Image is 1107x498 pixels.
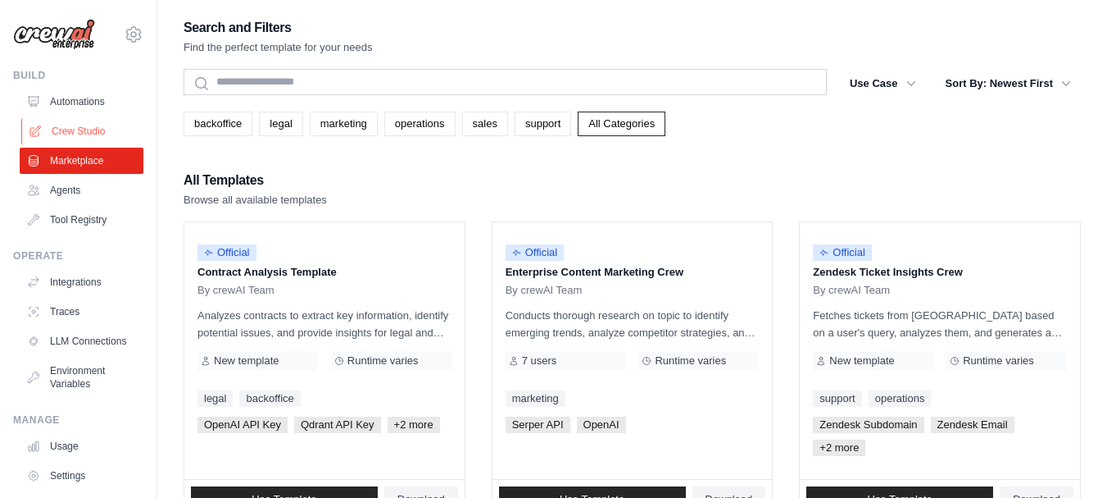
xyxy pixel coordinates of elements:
[840,69,926,98] button: Use Case
[184,169,327,192] h2: All Templates
[522,354,557,368] span: 7 users
[20,463,143,489] a: Settings
[184,112,252,136] a: backoffice
[20,433,143,459] a: Usage
[506,307,760,341] p: Conducts thorough research on topic to identify emerging trends, analyze competitor strategies, a...
[813,440,865,456] span: +2 more
[813,284,890,297] span: By crewAI Team
[936,69,1081,98] button: Sort By: Newest First
[20,148,143,174] a: Marketplace
[21,118,145,144] a: Crew Studio
[506,391,565,407] a: marketing
[13,19,95,50] img: Logo
[506,417,570,433] span: Serper API
[655,354,726,368] span: Runtime varies
[20,89,143,115] a: Automations
[813,391,861,407] a: support
[20,358,143,397] a: Environment Variables
[239,391,300,407] a: backoffice
[184,39,373,56] p: Find the perfect template for your needs
[20,328,143,354] a: LLM Connections
[347,354,419,368] span: Runtime varies
[462,112,508,136] a: sales
[813,417,923,433] span: Zendesk Subdomain
[197,391,233,407] a: legal
[20,269,143,295] a: Integrations
[197,264,451,281] p: Contract Analysis Template
[578,112,665,136] a: All Categories
[197,417,288,433] span: OpenAI API Key
[184,16,373,39] h2: Search and Filters
[294,417,381,433] span: Qdrant API Key
[197,244,256,261] span: Official
[813,264,1067,281] p: Zendesk Ticket Insights Crew
[259,112,302,136] a: legal
[13,413,143,427] div: Manage
[20,177,143,203] a: Agents
[13,69,143,82] div: Build
[577,417,626,433] span: OpenAI
[184,192,327,208] p: Browse all available templates
[310,112,378,136] a: marketing
[197,284,274,297] span: By crewAI Team
[829,354,894,368] span: New template
[13,249,143,263] div: Operate
[963,354,1034,368] span: Runtime varies
[506,244,565,261] span: Official
[813,307,1067,341] p: Fetches tickets from [GEOGRAPHIC_DATA] based on a user's query, analyzes them, and generates a su...
[388,417,440,433] span: +2 more
[506,264,760,281] p: Enterprise Content Marketing Crew
[931,417,1014,433] span: Zendesk Email
[20,299,143,325] a: Traces
[506,284,583,297] span: By crewAI Team
[197,307,451,341] p: Analyzes contracts to extract key information, identify potential issues, and provide insights fo...
[384,112,456,136] a: operations
[20,207,143,233] a: Tool Registry
[813,244,872,261] span: Official
[515,112,571,136] a: support
[214,354,279,368] span: New template
[869,391,932,407] a: operations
